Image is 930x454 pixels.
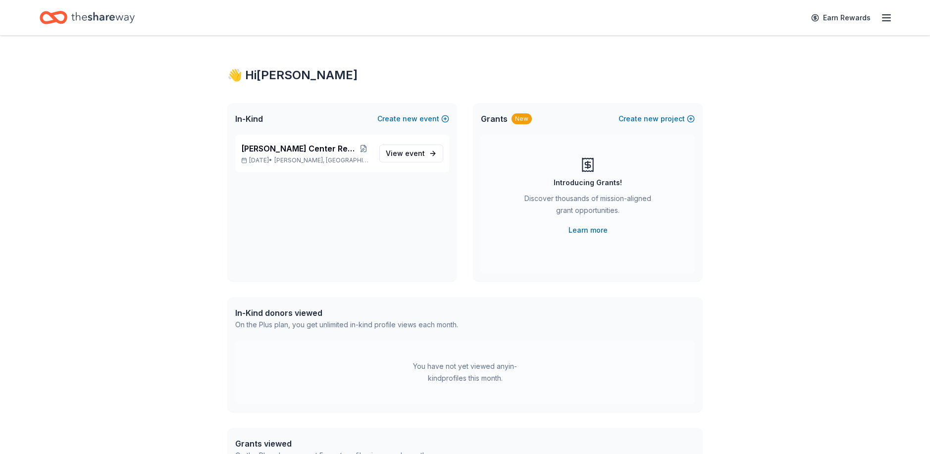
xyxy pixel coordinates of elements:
[520,193,655,220] div: Discover thousands of mission-aligned grant opportunities.
[644,113,659,125] span: new
[386,148,425,159] span: View
[235,307,458,319] div: In-Kind donors viewed
[403,360,527,384] div: You have not yet viewed any in-kind profiles this month.
[274,156,371,164] span: [PERSON_NAME], [GEOGRAPHIC_DATA]
[379,145,443,162] a: View event
[512,113,532,124] div: New
[568,224,608,236] a: Learn more
[805,9,877,27] a: Earn Rewards
[403,113,417,125] span: new
[235,113,263,125] span: In-Kind
[554,177,622,189] div: Introducing Grants!
[227,67,703,83] div: 👋 Hi [PERSON_NAME]
[235,438,428,450] div: Grants viewed
[619,113,695,125] button: Createnewproject
[241,143,356,154] span: [PERSON_NAME] Center Restoration
[481,113,508,125] span: Grants
[241,156,371,164] p: [DATE] •
[40,6,135,29] a: Home
[235,319,458,331] div: On the Plus plan, you get unlimited in-kind profile views each month.
[377,113,449,125] button: Createnewevent
[405,149,425,157] span: event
